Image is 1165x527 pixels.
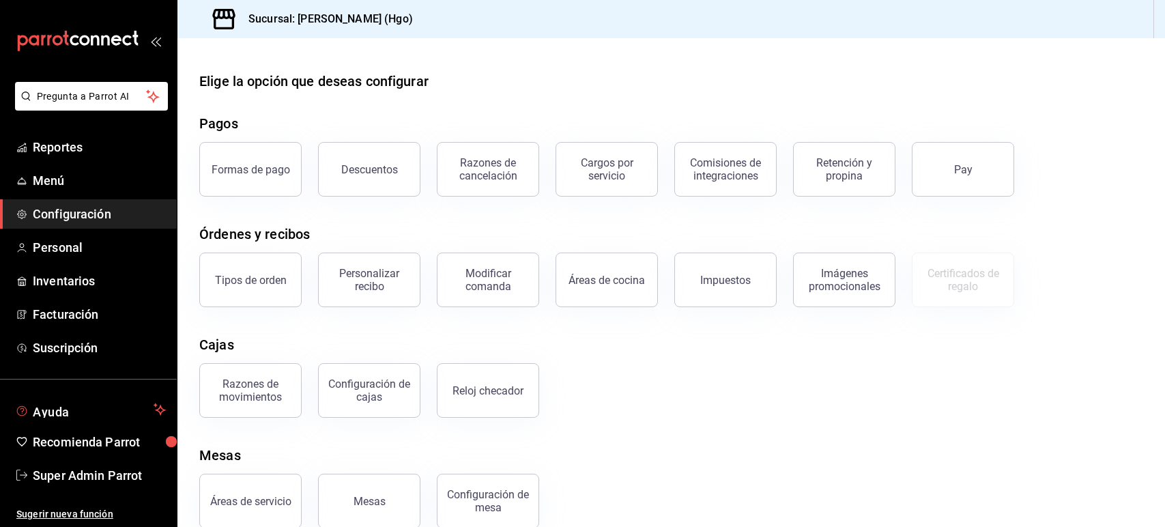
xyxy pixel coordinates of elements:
[446,156,530,182] div: Razones de cancelación
[208,378,293,403] div: Razones de movimientos
[354,495,386,508] div: Mesas
[199,142,302,197] button: Formas de pago
[318,253,420,307] button: Personalizar recibo
[33,305,166,324] span: Facturación
[199,253,302,307] button: Tipos de orden
[912,142,1014,197] button: Pay
[199,224,310,244] div: Órdenes y recibos
[199,71,429,91] div: Elige la opción que deseas configurar
[33,466,166,485] span: Super Admin Parrot
[674,253,777,307] button: Impuestos
[802,267,887,293] div: Imágenes promocionales
[33,401,148,418] span: Ayuda
[674,142,777,197] button: Comisiones de integraciones
[10,99,168,113] a: Pregunta a Parrot AI
[912,253,1014,307] button: Certificados de regalo
[33,433,166,451] span: Recomienda Parrot
[954,163,973,176] div: Pay
[150,35,161,46] button: open_drawer_menu
[199,334,234,355] div: Cajas
[683,156,768,182] div: Comisiones de integraciones
[437,363,539,418] button: Reloj checador
[793,253,895,307] button: Imágenes promocionales
[215,274,287,287] div: Tipos de orden
[33,238,166,257] span: Personal
[318,363,420,418] button: Configuración de cajas
[564,156,649,182] div: Cargos por servicio
[446,488,530,514] div: Configuración de mesa
[15,82,168,111] button: Pregunta a Parrot AI
[327,378,412,403] div: Configuración de cajas
[238,11,413,27] h3: Sucursal: [PERSON_NAME] (Hgo)
[700,274,751,287] div: Impuestos
[199,363,302,418] button: Razones de movimientos
[37,89,147,104] span: Pregunta a Parrot AI
[33,272,166,290] span: Inventarios
[569,274,645,287] div: Áreas de cocina
[212,163,290,176] div: Formas de pago
[33,339,166,357] span: Suscripción
[341,163,398,176] div: Descuentos
[793,142,895,197] button: Retención y propina
[556,142,658,197] button: Cargos por servicio
[318,142,420,197] button: Descuentos
[210,495,291,508] div: Áreas de servicio
[437,142,539,197] button: Razones de cancelación
[199,445,241,466] div: Mesas
[452,384,523,397] div: Reloj checador
[16,507,166,522] span: Sugerir nueva función
[327,267,412,293] div: Personalizar recibo
[33,138,166,156] span: Reportes
[33,205,166,223] span: Configuración
[802,156,887,182] div: Retención y propina
[446,267,530,293] div: Modificar comanda
[556,253,658,307] button: Áreas de cocina
[33,171,166,190] span: Menú
[437,253,539,307] button: Modificar comanda
[199,113,238,134] div: Pagos
[921,267,1005,293] div: Certificados de regalo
